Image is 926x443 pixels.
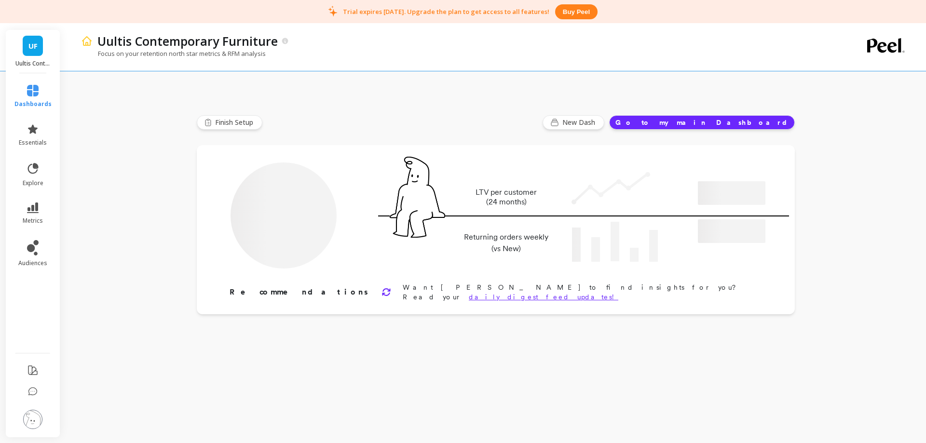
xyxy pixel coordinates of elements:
[403,282,764,302] p: Want [PERSON_NAME] to find insights for you? Read your
[390,157,445,238] img: pal seatted on line
[609,115,795,130] button: Go to my main Dashboard
[19,139,47,147] span: essentials
[23,217,43,225] span: metrics
[23,410,42,429] img: profile picture
[215,118,256,127] span: Finish Setup
[81,35,93,47] img: header icon
[343,7,549,16] p: Trial expires [DATE]. Upgrade the plan to get access to all features!
[23,179,43,187] span: explore
[562,118,598,127] span: New Dash
[197,115,262,130] button: Finish Setup
[555,4,598,19] button: Buy peel
[18,259,47,267] span: audiences
[15,60,51,67] p: Uultis Contemporary Furniture
[81,49,266,58] p: Focus on your retention north star metrics & RFM analysis
[469,293,618,301] a: daily digest feed updates!
[461,188,551,207] p: LTV per customer (24 months)
[461,231,551,255] p: Returning orders weekly (vs New)
[14,100,52,108] span: dashboards
[97,33,278,49] p: Uultis Contemporary Furniture
[543,115,604,130] button: New Dash
[230,286,370,298] p: Recommendations
[28,40,38,52] span: UF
